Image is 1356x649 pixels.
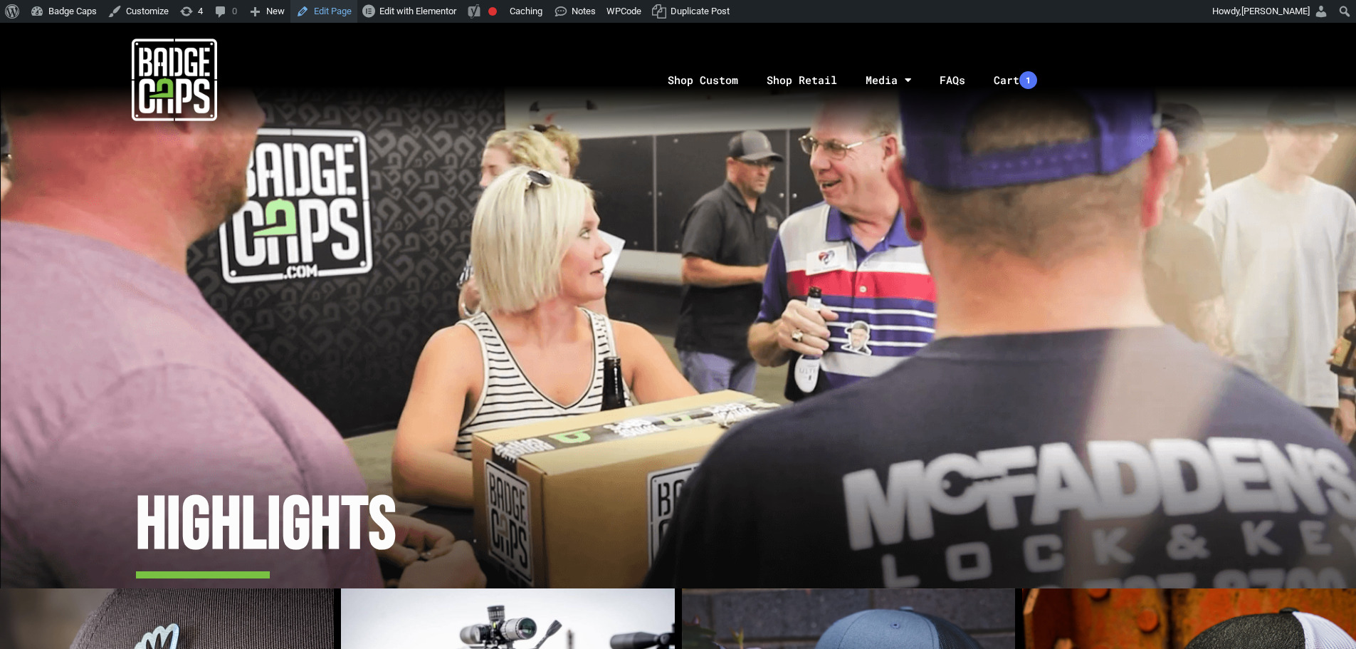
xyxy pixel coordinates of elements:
[979,43,1051,118] a: Cart1
[925,43,979,118] a: FAQs
[851,43,925,118] a: Media
[379,6,456,16] span: Edit with Elementor
[1285,581,1356,649] iframe: Chat Widget
[132,37,217,123] img: badgecaps white logo with green acccent
[1241,6,1310,16] span: [PERSON_NAME]
[348,43,1356,118] nav: Menu
[752,43,851,118] a: Shop Retail
[653,43,752,118] a: Shop Custom
[488,7,497,16] div: Focus keyphrase not set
